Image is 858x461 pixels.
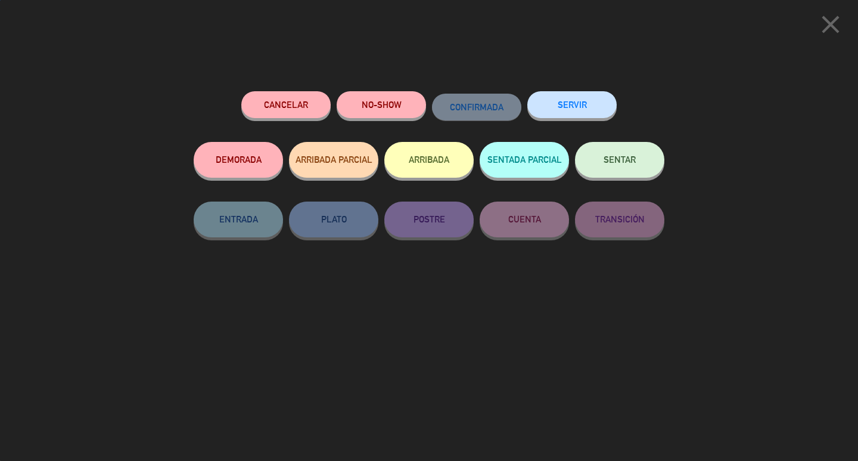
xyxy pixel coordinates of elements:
button: CUENTA [480,202,569,237]
button: POSTRE [384,202,474,237]
button: NO-SHOW [337,91,426,118]
button: SENTADA PARCIAL [480,142,569,178]
button: DEMORADA [194,142,283,178]
i: close [816,10,845,39]
span: CONFIRMADA [450,102,503,112]
button: TRANSICIÓN [575,202,664,237]
button: PLATO [289,202,378,237]
button: ARRIBADA [384,142,474,178]
button: close [812,9,849,44]
button: SENTAR [575,142,664,178]
span: SENTAR [604,154,636,165]
button: SERVIR [527,91,617,118]
button: ARRIBADA PARCIAL [289,142,378,178]
button: CONFIRMADA [432,94,521,120]
span: ARRIBADA PARCIAL [296,154,372,165]
button: Cancelar [241,91,331,118]
button: ENTRADA [194,202,283,237]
